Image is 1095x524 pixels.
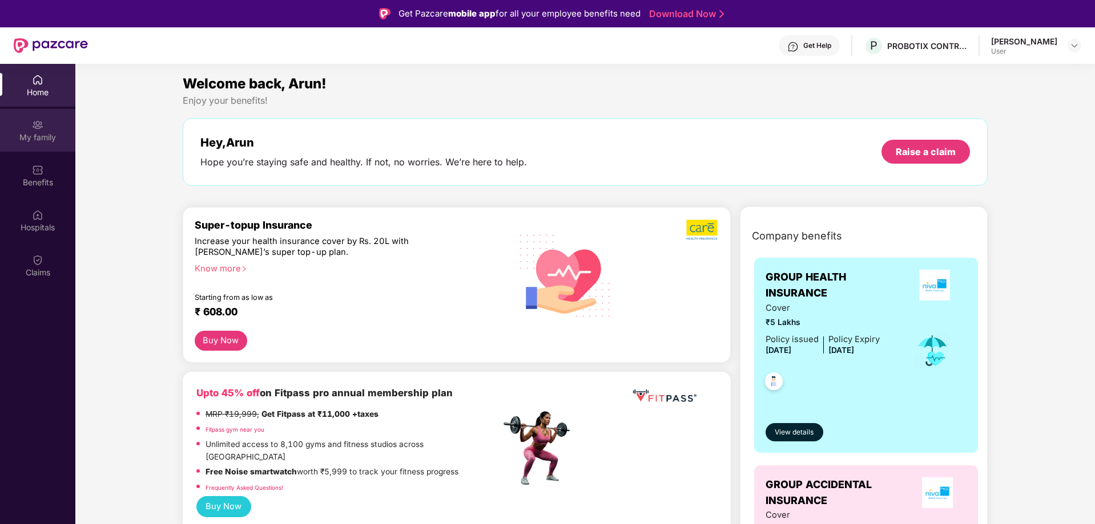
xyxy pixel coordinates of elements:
b: on Fitpass pro annual membership plan [196,387,453,399]
p: worth ₹5,999 to track your fitness progress [206,466,458,478]
span: P [870,39,877,52]
strong: mobile app [448,8,496,19]
span: GROUP HEALTH INSURANCE [766,269,902,302]
img: New Pazcare Logo [14,38,88,53]
div: Hope you’re staying safe and healthy. If not, no worries. We’re here to help. [200,156,527,168]
div: Increase your health insurance cover by Rs. 20L with [PERSON_NAME]’s super top-up plan. [195,236,451,258]
strong: Free Noise smartwatch [206,467,297,476]
span: Cover [766,302,880,315]
div: [PERSON_NAME] [991,36,1057,47]
div: Starting from as low as [195,293,452,301]
img: svg+xml;base64,PHN2ZyBpZD0iSG9zcGl0YWxzIiB4bWxucz0iaHR0cDovL3d3dy53My5vcmcvMjAwMC9zdmciIHdpZHRoPS... [32,209,43,221]
a: Fitpass gym near you [206,426,264,433]
div: Super-topup Insurance [195,219,501,231]
span: Welcome back, Arun! [183,75,327,92]
img: svg+xml;base64,PHN2ZyBpZD0iQmVuZWZpdHMiIHhtbG5zPSJodHRwOi8vd3d3LnczLm9yZy8yMDAwL3N2ZyIgd2lkdGg9Ij... [32,164,43,176]
span: ₹5 Lakhs [766,316,880,329]
div: Raise a claim [896,145,956,158]
img: svg+xml;base64,PHN2ZyBpZD0iSG9tZSIgeG1sbnM9Imh0dHA6Ly93d3cudzMub3JnLzIwMDAvc3ZnIiB3aWR0aD0iMjAiIG... [32,74,43,86]
strong: Get Fitpass at ₹11,000 +taxes [261,409,379,419]
span: View details [775,427,814,438]
img: insurerLogo [919,270,950,300]
button: Buy Now [196,496,251,517]
span: [DATE] [828,346,854,355]
div: Policy issued [766,333,819,346]
a: Download Now [649,8,720,20]
a: Frequently Asked Questions! [206,484,283,491]
span: right [241,266,247,272]
img: svg+xml;base64,PHN2ZyBpZD0iRHJvcGRvd24tMzJ4MzIiIHhtbG5zPSJodHRwOi8vd3d3LnczLm9yZy8yMDAwL3N2ZyIgd2... [1070,41,1079,50]
div: ₹ 608.00 [195,306,489,319]
span: GROUP ACCIDENTAL INSURANCE [766,477,908,509]
img: svg+xml;base64,PHN2ZyBpZD0iSGVscC0zMngzMiIgeG1sbnM9Imh0dHA6Ly93d3cudzMub3JnLzIwMDAvc3ZnIiB3aWR0aD... [787,41,799,52]
div: Enjoy your benefits! [183,95,988,107]
b: Upto 45% off [196,387,260,399]
img: fppp.png [630,385,699,407]
img: insurerLogo [922,477,953,508]
img: svg+xml;base64,PHN2ZyB4bWxucz0iaHR0cDovL3d3dy53My5vcmcvMjAwMC9zdmciIHhtbG5zOnhsaW5rPSJodHRwOi8vd3... [511,220,620,330]
img: icon [914,332,951,369]
img: b5dec4f62d2307b9de63beb79f102df3.png [686,219,719,241]
img: fpp.png [500,408,580,488]
span: Company benefits [752,228,842,244]
img: Logo [379,8,391,19]
div: Get Pazcare for all your employee benefits need [398,7,641,21]
div: Know more [195,263,494,271]
button: Buy Now [195,331,247,351]
span: [DATE] [766,346,791,355]
div: Policy Expiry [828,333,880,346]
p: Unlimited access to 8,100 gyms and fitness studios across [GEOGRAPHIC_DATA] [206,438,500,463]
div: PROBOTIX CONTROL SYSTEM INDIA PRIVATE LIMITED [887,40,967,51]
div: User [991,47,1057,56]
img: Stroke [719,8,724,20]
div: Hey, Arun [200,136,527,149]
img: svg+xml;base64,PHN2ZyBpZD0iQ2xhaW0iIHhtbG5zPSJodHRwOi8vd3d3LnczLm9yZy8yMDAwL3N2ZyIgd2lkdGg9IjIwIi... [32,254,43,266]
button: View details [766,423,823,441]
del: MRP ₹19,999, [206,409,259,419]
img: svg+xml;base64,PHN2ZyB4bWxucz0iaHR0cDovL3d3dy53My5vcmcvMjAwMC9zdmciIHdpZHRoPSI0OC45NDMiIGhlaWdodD... [760,369,788,397]
div: Get Help [803,41,831,50]
span: Cover [766,509,880,522]
img: svg+xml;base64,PHN2ZyB3aWR0aD0iMjAiIGhlaWdodD0iMjAiIHZpZXdCb3g9IjAgMCAyMCAyMCIgZmlsbD0ibm9uZSIgeG... [32,119,43,131]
